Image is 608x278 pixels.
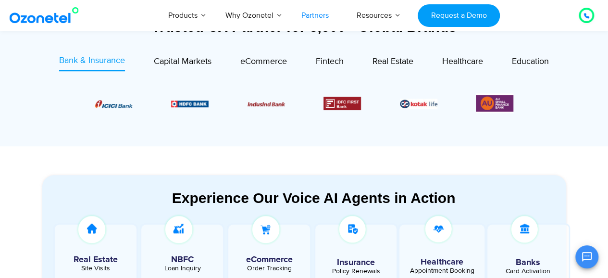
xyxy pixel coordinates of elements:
[442,56,483,67] span: Healthcare
[233,265,305,272] div: Order Tracking
[59,55,125,66] span: Bank & Insurance
[248,98,285,109] div: 3 / 6
[372,54,413,71] a: Real Estate
[60,255,132,264] h5: Real Estate
[492,268,563,275] div: Card Activation
[95,100,133,108] img: Picture8.png
[59,54,125,71] a: Bank & Insurance
[372,56,413,67] span: Real Estate
[476,93,513,113] div: 6 / 6
[316,54,344,71] a: Fintech
[320,258,391,267] h5: Insurance
[400,98,437,109] div: 5 / 6
[575,245,598,268] button: Open chat
[512,56,549,67] span: Education
[400,99,437,109] img: Picture26.jpg
[240,56,287,67] span: eCommerce
[146,255,218,264] h5: NBFC
[60,265,132,272] div: Site Visits
[248,101,285,106] img: Picture10.png
[171,98,209,109] div: 2 / 6
[154,56,211,67] span: Capital Markets
[476,93,513,113] img: Picture13.png
[240,54,287,71] a: eCommerce
[154,54,211,71] a: Capital Markets
[95,93,513,113] div: Image Carousel
[323,97,361,110] div: 4 / 6
[442,54,483,71] a: Healthcare
[95,98,133,109] div: 1 / 6
[233,255,305,264] h5: eCommerce
[407,267,478,274] div: Appointment Booking
[146,265,218,272] div: Loan Inquiry
[323,97,361,110] img: Picture12.png
[52,190,576,206] div: Experience Our Voice AI Agents in Action
[171,101,209,107] img: Picture9.png
[418,4,500,27] a: Request a Demo
[316,56,344,67] span: Fintech
[320,268,391,275] div: Policy Renewals
[512,54,549,71] a: Education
